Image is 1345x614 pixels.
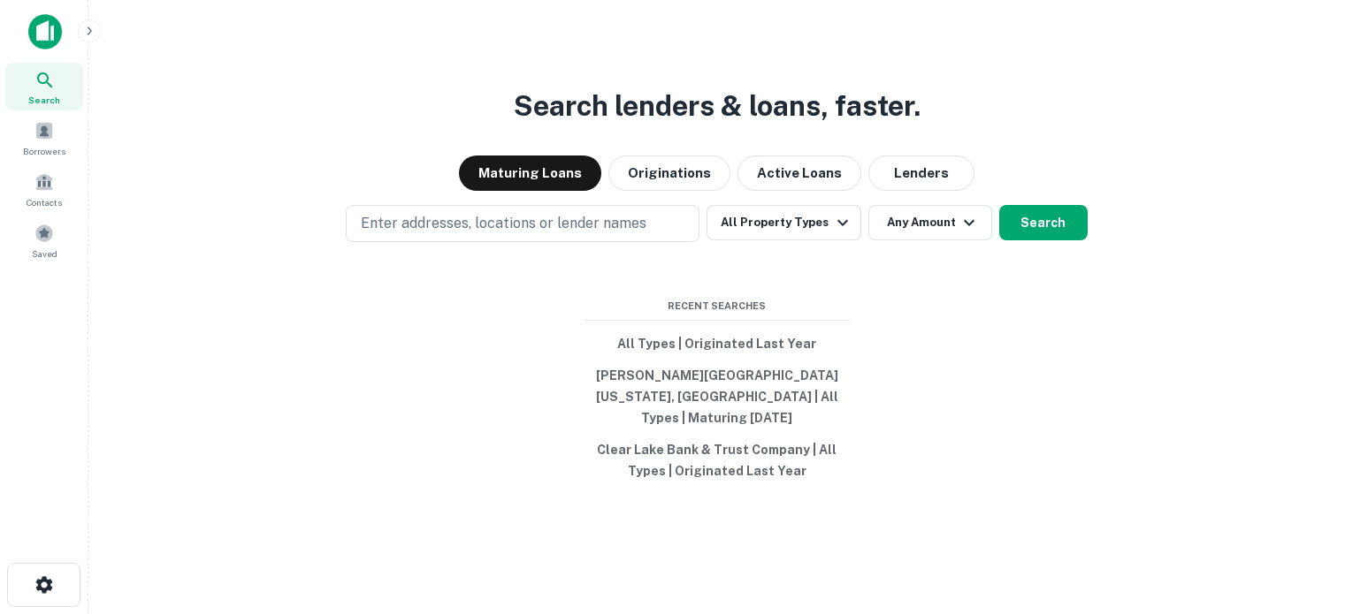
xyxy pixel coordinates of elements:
button: Clear Lake Bank & Trust Company | All Types | Originated Last Year [585,434,850,487]
button: Search [999,205,1088,240]
button: Active Loans [737,155,861,191]
a: Borrowers [5,114,83,162]
span: Saved [32,246,57,261]
a: Contacts [5,165,83,213]
iframe: Chat Widget [1257,473,1345,557]
h3: Search lenders & loans, faster. [514,85,921,127]
button: All Types | Originated Last Year [585,328,850,360]
a: Search [5,63,83,110]
button: Any Amount [868,205,992,240]
button: Maturing Loans [459,155,601,191]
button: Lenders [868,155,974,191]
button: Enter addresses, locations or lender names [346,205,699,242]
a: Saved [5,216,83,264]
span: Contacts [27,195,62,209]
p: Enter addresses, locations or lender names [361,213,646,234]
button: Originations [608,155,730,191]
span: Recent Searches [585,299,850,314]
span: Search [28,93,60,107]
button: All Property Types [707,205,860,240]
span: Borrowers [23,144,65,158]
img: capitalize-icon.png [28,14,62,49]
button: [PERSON_NAME][GEOGRAPHIC_DATA][US_STATE], [GEOGRAPHIC_DATA] | All Types | Maturing [DATE] [585,360,850,434]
